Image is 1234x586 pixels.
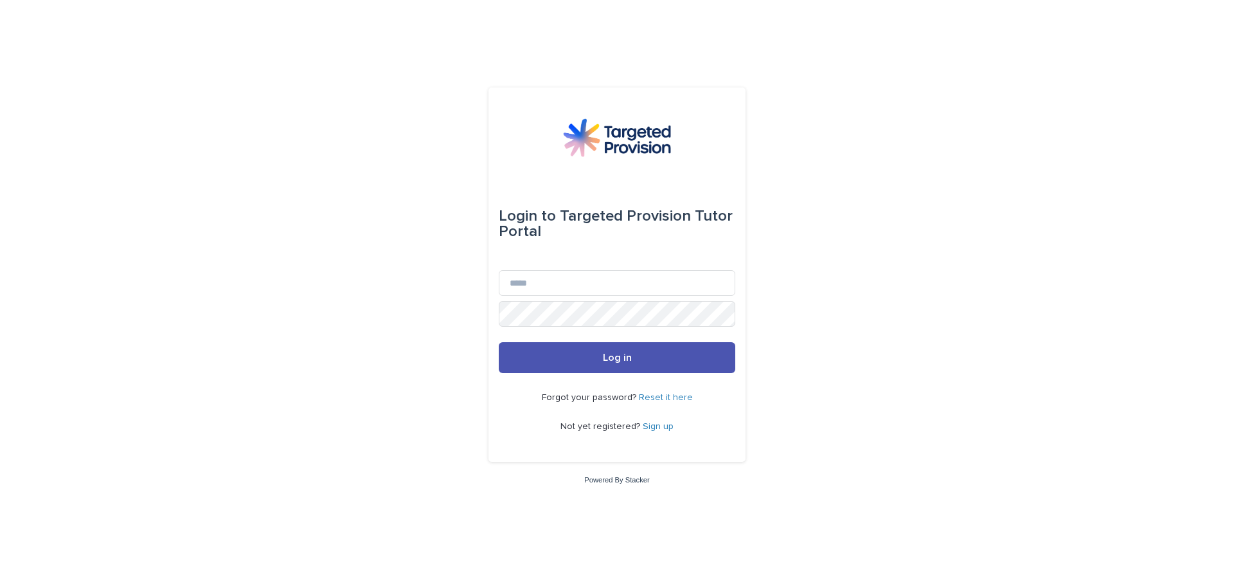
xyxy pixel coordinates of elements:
a: Sign up [643,422,674,431]
a: Powered By Stacker [584,476,649,484]
a: Reset it here [639,393,693,402]
span: Not yet registered? [560,422,643,431]
img: M5nRWzHhSzIhMunXDL62 [563,118,671,157]
span: Forgot your password? [542,393,639,402]
button: Log in [499,342,735,373]
span: Log in [603,353,632,363]
span: Login to [499,208,556,224]
div: Targeted Provision Tutor Portal [499,198,735,250]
